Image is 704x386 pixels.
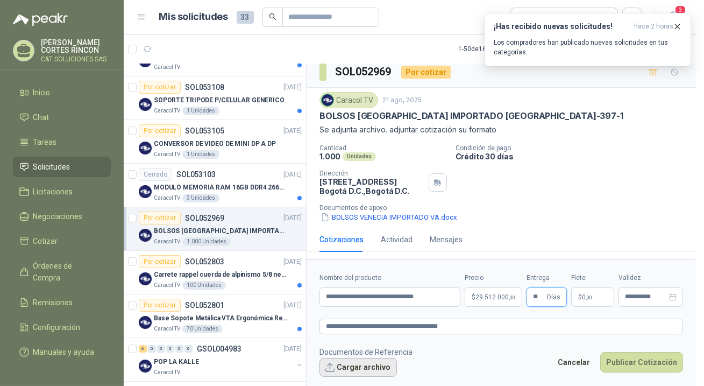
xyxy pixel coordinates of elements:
p: Documentos de apoyo [319,204,692,212]
div: Cerrado [139,168,172,181]
img: Company Logo [139,272,152,285]
span: Inicio [33,87,51,99]
p: Caracol TV [154,281,180,290]
a: Remisiones [13,292,111,313]
p: [PERSON_NAME] CORTES RINCON [41,39,111,54]
div: Actividad [381,234,413,245]
img: Company Logo [139,229,152,242]
a: Solicitudes [13,157,111,177]
p: POP LA KALLE [154,357,199,367]
div: 0 [184,345,193,353]
img: Company Logo [139,360,152,373]
p: [DATE] [283,82,302,93]
p: Crédito 30 días [456,152,692,161]
button: 3 [664,8,683,27]
p: [DATE] [283,344,302,354]
p: [STREET_ADDRESS] Bogotá D.C. , Bogotá D.C. [319,177,424,195]
div: 1 - 50 de 166 [458,40,524,58]
h1: Mis solicitudes [159,9,228,25]
span: Remisiones [33,297,73,308]
button: Cancelar [552,352,596,373]
p: [DATE] [283,170,302,180]
p: SOPORTE TRIPODE P/CELULAR GENERICO [154,95,285,106]
span: Configuración [33,321,81,333]
div: 1.000 Unidades [182,237,231,246]
a: CerradoSOL053103[DATE] Company LogoMODULO MEMORIA RAM 16GB DDR4 2666 MHZ - PORTATILCaracol TV3 Un... [124,164,306,207]
span: 33 [237,11,254,24]
a: Por cotizarSOL052803[DATE] Company LogoCarrete rappel cuerda de alpinismo 5/8 negra 16mmCaracol T... [124,251,306,294]
img: Logo peakr [13,13,68,26]
span: ,00 [586,294,592,300]
p: MODULO MEMORIA RAM 16GB DDR4 2666 MHZ - PORTATIL [154,183,288,193]
a: Órdenes de Compra [13,256,111,288]
span: Tareas [33,136,57,148]
div: Cotizaciones [319,234,364,245]
a: Licitaciones [13,181,111,202]
span: Chat [33,111,49,123]
p: BOLSOS [GEOGRAPHIC_DATA] IMPORTADO [GEOGRAPHIC_DATA]-397-1 [319,110,623,122]
span: hace 2 horas [634,22,673,31]
label: Flete [571,273,614,283]
div: Caracol TV [319,92,378,108]
p: 21 ago, 2025 [382,95,422,106]
p: $ 0,00 [571,287,614,307]
p: [DATE] [283,300,302,311]
p: SOL053105 [185,127,224,135]
a: Por cotizarSOL052969[DATE] Company LogoBOLSOS [GEOGRAPHIC_DATA] IMPORTADO [GEOGRAPHIC_DATA]-397-1... [124,207,306,251]
a: 6 0 0 0 0 0 GSOL004983[DATE] Company LogoPOP LA KALLECaracol TV [139,342,304,377]
button: BOLSOS VENECIA IMPORTADO VA.docx [319,212,458,223]
div: 100 Unidades [182,281,226,290]
span: 29.512.000 [475,294,515,300]
a: Tareas [13,132,111,152]
div: Por cotizar [139,255,181,268]
p: SOL052801 [185,301,224,309]
p: SOL053108 [185,83,224,91]
p: Caracol TV [154,194,180,202]
p: C&T SOLUCIONES SAS [41,56,111,62]
div: Por cotizar [139,212,181,224]
img: Company Logo [139,185,152,198]
span: Cotizar [33,235,58,247]
div: Por cotizar [139,81,181,94]
span: 0 [582,294,592,300]
div: Por cotizar [139,124,181,137]
p: SOL052803 [185,258,224,265]
div: 0 [148,345,156,353]
a: Por cotizarSOL053105[DATE] Company LogoCONVERSOR DE VIDEO DE MINI DP A DPCaracol TV1 Unidades [124,120,306,164]
span: Días [547,288,560,306]
span: Manuales y ayuda [33,346,95,358]
button: Cargar archivo [319,358,397,377]
h3: ¡Has recibido nuevas solicitudes! [494,22,630,31]
p: Carrete rappel cuerda de alpinismo 5/8 negra 16mm [154,270,288,280]
span: search [269,13,276,20]
p: Base Sopote Metálica VTA Ergonómica Retráctil para Portátil [154,313,288,324]
a: Inicio [13,82,111,103]
div: 70 Unidades [182,325,223,333]
label: Nombre del producto [319,273,460,283]
label: Precio [465,273,522,283]
div: 0 [157,345,165,353]
div: 0 [175,345,183,353]
button: ¡Has recibido nuevas solicitudes!hace 2 horas Los compradores han publicado nuevas solicitudes en... [485,13,691,66]
span: Solicitudes [33,161,70,173]
span: 3 [674,5,686,15]
div: 3 Unidades [182,194,219,202]
div: 1 Unidades [182,150,219,159]
img: Company Logo [139,142,152,155]
label: Validez [618,273,683,283]
div: 1 Unidades [182,107,219,115]
div: Por cotizar [401,66,451,79]
a: Configuración [13,317,111,338]
p: Los compradores han publicado nuevas solicitudes en tus categorías. [494,38,682,57]
span: Órdenes de Compra [33,260,101,284]
p: Documentos de Referencia [319,346,413,358]
a: Manuales y ayuda [13,342,111,362]
a: Chat [13,107,111,128]
p: [DATE] [283,213,302,223]
p: Cantidad [319,144,447,152]
p: Caracol TV [154,107,180,115]
a: Por cotizarSOL053108[DATE] Company LogoSOPORTE TRIPODE P/CELULAR GENERICOCaracol TV1 Unidades [124,76,306,120]
p: $29.512.000,00 [465,287,522,307]
a: Por cotizarSOL052801[DATE] Company LogoBase Sopote Metálica VTA Ergonómica Retráctil para Portáti... [124,294,306,338]
label: Entrega [527,273,567,283]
